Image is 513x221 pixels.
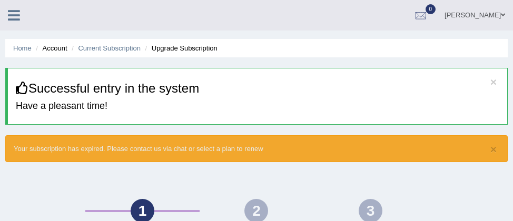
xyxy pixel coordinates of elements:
[5,135,508,162] div: Your subscription has expired. Please contact us via chat or select a plan to renew
[16,82,499,95] h3: Successful entry in the system
[16,101,499,112] h4: Have a pleasant time!
[143,43,218,53] li: Upgrade Subscription
[33,43,67,53] li: Account
[78,44,141,52] a: Current Subscription
[490,76,497,87] button: ×
[490,144,497,155] button: ×
[426,4,436,14] span: 0
[13,44,32,52] a: Home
